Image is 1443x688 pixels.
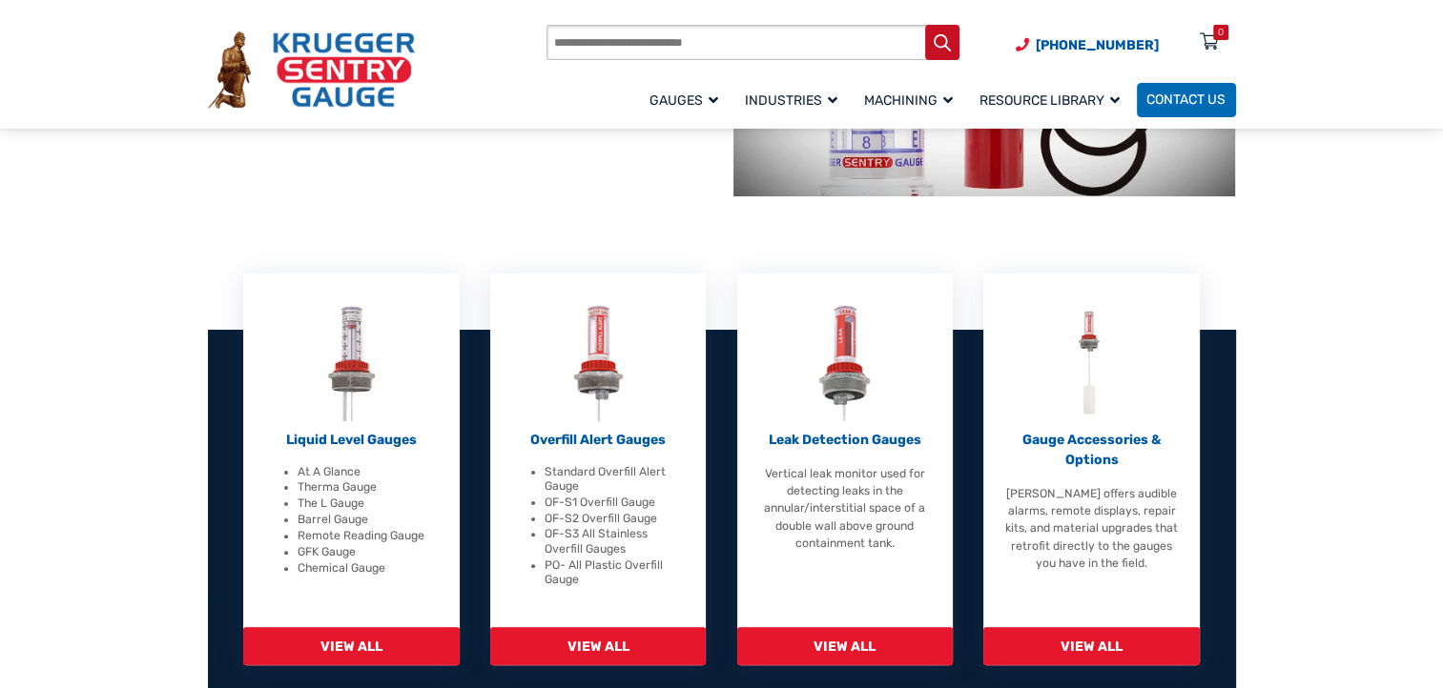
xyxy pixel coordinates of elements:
li: OF-S1 Overfill Gauge [545,496,686,510]
a: Leak Detection Gauges Leak Detection Gauges Vertical leak monitor used for detecting leaks in the... [737,273,953,665]
a: Gauge Accessories & Options Gauge Accessories & Options [PERSON_NAME] offers audible alarms, remo... [983,273,1199,665]
li: Remote Reading Gauge [298,529,439,543]
li: PO- All Plastic Overfill Gauge [545,558,686,588]
li: At A Glance [298,465,439,479]
span: Resource Library [979,92,1120,109]
p: [PERSON_NAME] offers audible alarms, remote displays, repair kits, and material upgrades that ret... [1004,485,1179,573]
p: Gauge Accessories & Options [1004,430,1179,470]
a: Phone Number (920) 434-8860 [1016,35,1159,55]
li: Therma Gauge [298,480,439,495]
li: The L Gauge [298,496,439,511]
li: Standard Overfill Alert Gauge [545,465,686,495]
a: Resource Library [970,80,1137,119]
li: OF-S3 All Stainless Overfill Gauges [545,527,686,556]
p: Vertical leak monitor used for detecting leaks in the annular/interstitial space of a double wall... [758,465,933,553]
a: Machining [855,80,970,119]
p: Leak Detection Gauges [758,430,933,450]
img: Liquid Level Gauges [324,306,378,421]
a: Industries [735,80,855,119]
span: Gauges [649,92,718,109]
span: [PHONE_NUMBER] [1036,37,1159,53]
a: Contact Us [1137,83,1236,117]
span: Machining [864,92,953,109]
p: Overfill Alert Gauges [511,430,686,450]
img: Gauge Accessories & Options [1064,306,1118,421]
span: Contact Us [1146,92,1226,109]
span: View All [983,627,1199,666]
span: Industries [745,92,837,109]
li: OF-S2 Overfill Gauge [545,512,686,526]
img: Leak Detection Gauges [818,306,871,421]
img: Overfill Alert Gauges [572,306,625,421]
a: Liquid Level Gauges Liquid Level Gauges At A Glance Therma Gauge The L Gauge Barrel Gauge Remote ... [243,273,459,665]
span: View All [243,627,459,666]
li: GFK Gauge [298,545,439,559]
div: 0 [1218,25,1224,40]
a: Overfill Alert Gauges Overfill Alert Gauges Standard Overfill Alert Gauge OF-S1 Overfill Gauge OF... [490,273,706,665]
img: Krueger Sentry Gauge [208,31,415,108]
span: View All [737,627,953,666]
span: View All [490,627,706,666]
li: Chemical Gauge [298,561,439,576]
p: Liquid Level Gauges [264,430,439,450]
li: Barrel Gauge [298,513,439,527]
a: Gauges [640,80,735,119]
